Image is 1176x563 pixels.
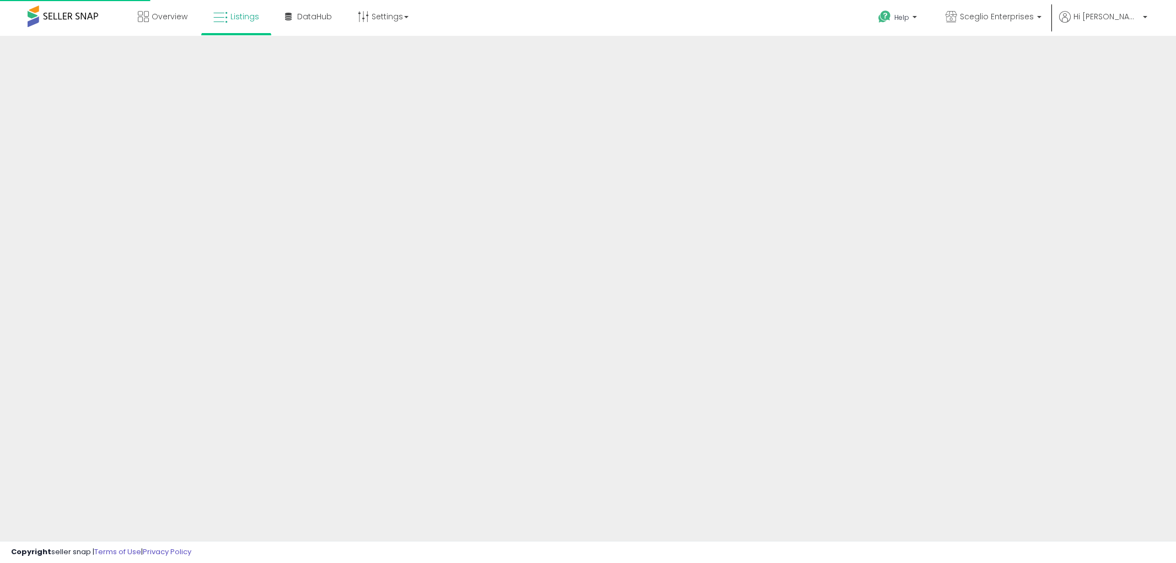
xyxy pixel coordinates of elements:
[152,11,187,22] span: Overview
[1059,11,1147,36] a: Hi [PERSON_NAME]
[878,10,892,24] i: Get Help
[297,11,332,22] span: DataHub
[230,11,259,22] span: Listings
[894,13,909,22] span: Help
[1073,11,1140,22] span: Hi [PERSON_NAME]
[869,2,928,36] a: Help
[960,11,1034,22] span: Sceglio Enterprises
